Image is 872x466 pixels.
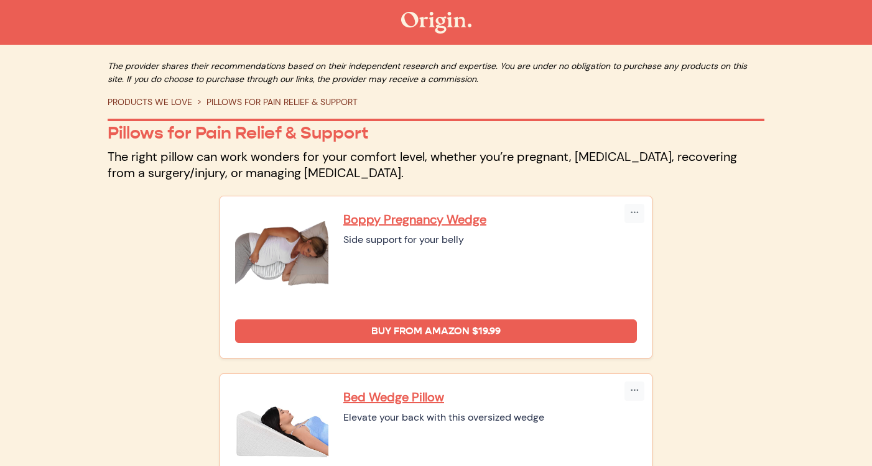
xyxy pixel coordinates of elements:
[235,319,637,343] a: Buy from Amazon $19.99
[343,211,637,227] a: Boppy Pregnancy Wedge
[108,122,764,144] p: Pillows for Pain Relief & Support
[401,12,471,34] img: The Origin Shop
[343,410,637,425] div: Elevate your back with this oversized wedge
[343,389,637,405] a: Bed Wedge Pillow
[192,96,358,109] li: PILLOWS FOR PAIN RELIEF & SUPPORT
[108,96,192,107] a: PRODUCTS WE LOVE
[343,232,637,247] div: Side support for your belly
[108,148,764,181] p: The right pillow can work wonders for your comfort level, whether you’re pregnant, [MEDICAL_DATA]...
[108,60,764,86] p: The provider shares their recommendations based on their independent research and expertise. You ...
[235,211,328,304] img: Boppy Pregnancy Wedge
